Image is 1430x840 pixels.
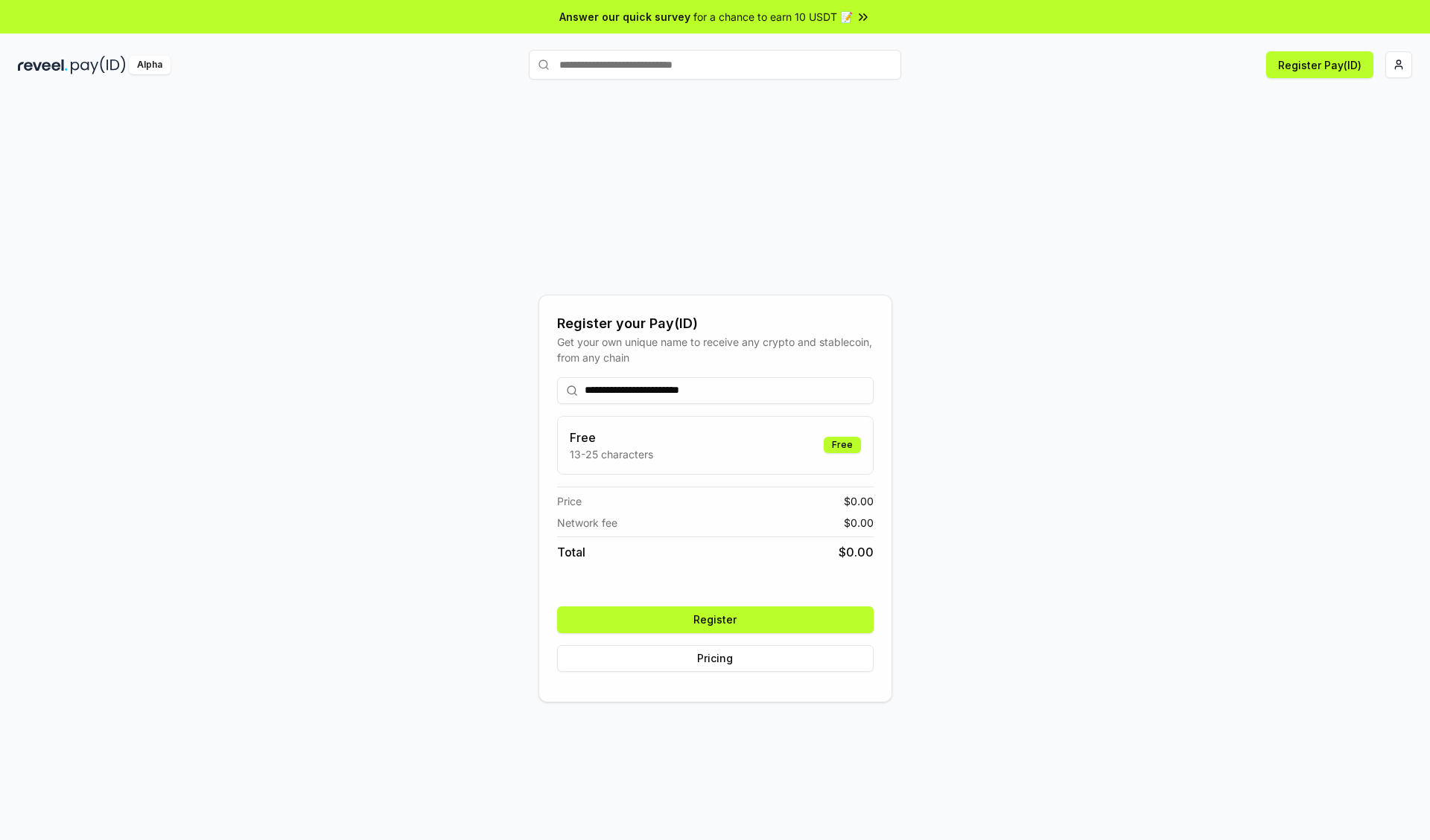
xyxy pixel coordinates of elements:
[557,606,874,633] button: Register
[557,543,585,561] span: Total
[71,56,126,74] img: pay_id
[18,56,68,74] img: reveel_dark
[839,543,874,561] span: $ 0.00
[557,313,874,334] div: Register your Pay(ID)
[844,515,874,530] span: $ 0.00
[570,446,653,462] p: 13-25 characters
[129,56,171,74] div: Alpha
[693,9,853,25] span: for a chance to earn 10 USDT 📝
[844,493,874,509] span: $ 0.00
[557,645,874,672] button: Pricing
[557,515,617,530] span: Network fee
[557,493,582,509] span: Price
[559,9,690,25] span: Answer our quick survey
[1266,51,1373,78] button: Register Pay(ID)
[557,334,874,365] div: Get your own unique name to receive any crypto and stablecoin, from any chain
[824,437,861,453] div: Free
[570,429,653,446] h3: Free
